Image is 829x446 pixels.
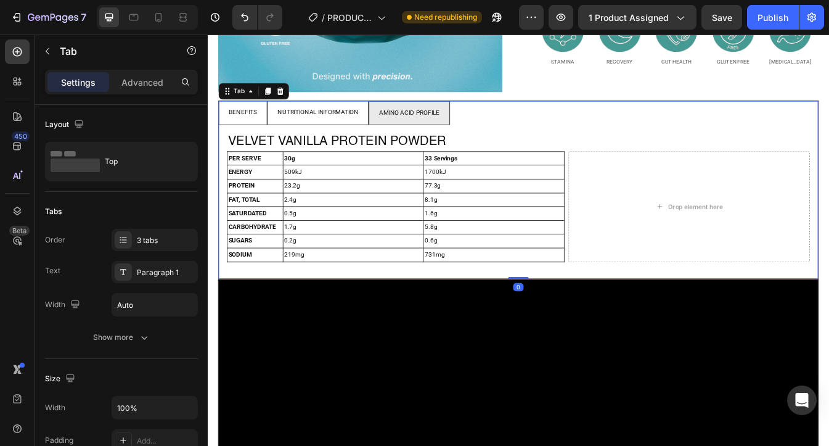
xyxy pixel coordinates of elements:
div: Tabs [45,206,62,217]
div: Padding [45,435,73,446]
p: 77.3g [258,174,423,188]
div: Show more [93,331,150,344]
div: Top [105,147,180,176]
p: 1.6g [258,207,423,220]
p: Settings [61,76,96,89]
p: 8.1g [258,191,423,204]
button: 7 [5,5,92,30]
p: AMINO ACID PROFILE [204,87,276,101]
div: Beta [9,226,30,236]
p: 30g [91,141,256,155]
span: / [322,11,325,24]
p: Tab [60,44,165,59]
button: Show more [45,326,198,349]
p: NUTRITIONAL INFORMATION [83,86,179,100]
p: 7 [81,10,86,25]
div: Undo/Redo [232,5,282,30]
span: 1 product assigned [589,11,669,24]
p: BENEFITS [25,86,59,100]
div: Open Intercom Messenger [787,386,817,415]
button: Publish [747,5,799,30]
strong: SATURDATED [25,209,70,217]
div: Layout [45,117,86,133]
div: Width [45,297,83,313]
strong: SODIUM [25,258,53,266]
p: Advanced [121,76,163,89]
p: 219mg [91,256,256,270]
p: 0.2g [91,239,256,253]
p: 1.7g [91,223,256,237]
p: 2.4g [91,191,256,204]
strong: ENERGY [25,159,52,168]
strong: PER SERVE [25,143,63,152]
div: 0 [364,296,376,306]
strong: CARBOHYDRATE [25,225,81,234]
div: Drop element here [548,200,613,210]
p: [MEDICAL_DATA] [661,27,726,38]
span: Save [712,12,732,23]
h2: VELVET VANILLA PROTEIN POWDER [23,118,717,139]
button: Save [701,5,742,30]
p: 1700kJ [258,157,423,171]
div: Width [45,402,65,413]
span: Need republishing [414,12,477,23]
p: 5.8g [258,223,423,237]
p: 509kJ [91,157,256,171]
input: Auto [112,294,197,316]
p: 0.5g [91,207,256,220]
div: 450 [12,131,30,141]
span: PRODUCT PAGE VELVET VANILLA [327,11,372,24]
div: Order [45,234,65,246]
div: Paragraph 1 [137,267,195,278]
div: Tab [28,62,46,73]
iframe: Design area [208,35,829,446]
strong: SUGARS [25,241,53,250]
div: 3 tabs [137,235,195,246]
strong: FAT, TOTAL [25,192,62,201]
p: 33 Servings [258,141,423,155]
p: 0.6g [258,239,423,253]
p: 731mg [258,256,423,270]
div: Text [45,265,60,276]
input: Auto [112,397,197,419]
div: Publish [758,11,788,24]
div: Size [45,371,78,387]
button: 1 product assigned [578,5,696,30]
p: 23.2g [91,174,256,188]
p: GLUTEN FREE [593,27,658,38]
strong: PROTEIN [25,176,55,184]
